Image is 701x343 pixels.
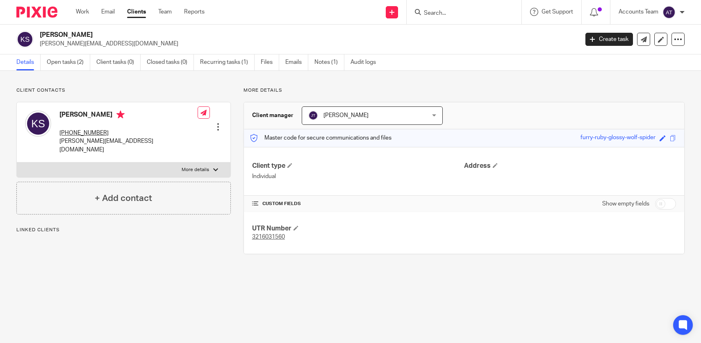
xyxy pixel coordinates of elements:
a: Recurring tasks (1) [200,54,255,70]
a: Clients [127,8,146,16]
a: Notes (1) [314,54,344,70]
tcxspan: Call +44 7979 503546 via 3CX [59,130,109,136]
img: svg%3E [25,111,51,137]
h4: Address [464,162,676,170]
tcxspan: Call 3216031560 via 3CX [252,234,285,240]
h4: CUSTOM FIELDS [252,201,464,207]
a: Email [101,8,115,16]
i: Primary [116,111,125,119]
p: Accounts Team [619,8,658,16]
p: More details [182,167,209,173]
a: Client tasks (0) [96,54,141,70]
p: Individual [252,172,464,181]
h4: [PERSON_NAME] [59,111,198,121]
p: [PERSON_NAME][EMAIL_ADDRESS][DOMAIN_NAME] [40,40,573,48]
p: Master code for secure communications and files [250,134,391,142]
p: Linked clients [16,227,231,233]
h3: Client manager [252,111,294,120]
input: Search [423,10,497,17]
a: Create task [585,33,633,46]
a: Emails [285,54,308,70]
img: Pixie [16,7,57,18]
span: [PERSON_NAME] [323,113,369,118]
a: Files [261,54,279,70]
p: [PERSON_NAME][EMAIL_ADDRESS][DOMAIN_NAME] [59,137,198,154]
img: svg%3E [662,6,676,19]
a: Open tasks (2) [47,54,90,70]
a: Team [158,8,172,16]
a: Closed tasks (0) [147,54,194,70]
span: Get Support [542,9,573,15]
h4: UTR Number [252,224,464,233]
h4: Client type [252,162,464,170]
div: furry-ruby-glossy-wolf-spider [580,133,655,143]
img: svg%3E [16,31,34,48]
img: svg%3E [308,111,318,120]
a: Audit logs [350,54,382,70]
p: Client contacts [16,87,231,94]
p: More details [244,87,685,94]
h4: + Add contact [95,192,152,205]
label: Show empty fields [602,200,649,208]
a: Work [76,8,89,16]
a: Details [16,54,41,70]
a: Reports [184,8,205,16]
h2: [PERSON_NAME] [40,31,467,39]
